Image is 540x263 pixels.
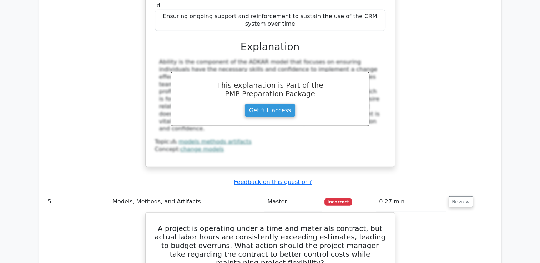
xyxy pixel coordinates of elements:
a: models methods artifacts [178,138,251,145]
span: d. [157,2,162,9]
div: Topic: [155,138,385,146]
div: Ensuring ongoing support and reinforcement to sustain the use of the CRM system over time [155,10,385,31]
h3: Explanation [159,41,381,53]
td: 0:27 min. [376,192,446,212]
a: Get full access [244,104,296,117]
div: Concept: [155,146,385,153]
div: Ability is the component of the ADKAR model that focuses on ensuring individuals have the necessa... [159,58,381,133]
td: Master [264,192,322,212]
a: change models [180,146,224,153]
a: Feedback on this question? [234,179,312,185]
button: Review [449,196,473,207]
span: Incorrect [324,198,352,206]
td: Models, Methods, and Artifacts [110,192,264,212]
td: 5 [45,192,110,212]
